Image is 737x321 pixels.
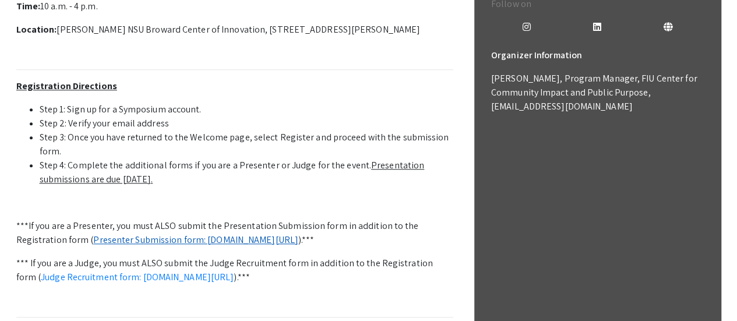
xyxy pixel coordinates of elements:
h6: Organizer Information [491,44,704,67]
u: Presentation submissions are due [DATE]. [40,159,425,185]
li: Step 2: Verify your email address [40,117,453,130]
p: [PERSON_NAME] NSU Broward Center of Innovation, [STREET_ADDRESS][PERSON_NAME] [16,23,453,37]
li: Step 3: Once you have returned to the Welcome page, select Register and proceed with the submissi... [40,130,453,158]
p: *** If you are a Judge, you must ALSO submit the Judge Recruitment form in addition to the Regist... [16,256,453,284]
li: Step 1: Sign up for a Symposium account. [40,103,453,117]
li: Step 4: Complete the additional forms if you are a Presenter or Judge for the event. [40,158,453,186]
a: Presenter Submission form: [DOMAIN_NAME][URL] [93,234,298,246]
strong: Location: [16,23,57,36]
iframe: Chat [9,269,50,312]
a: Judge Recruitment form: [DOMAIN_NAME][URL] [41,271,234,283]
p: [PERSON_NAME], Program Manager, FIU Center for Community Impact and Public Purpose, [EMAIL_ADDRES... [491,72,704,114]
u: Registration Directions [16,80,117,92]
p: ***If you are a Presenter, you must ALSO submit the Presentation Submission form in addition to t... [16,219,453,247]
